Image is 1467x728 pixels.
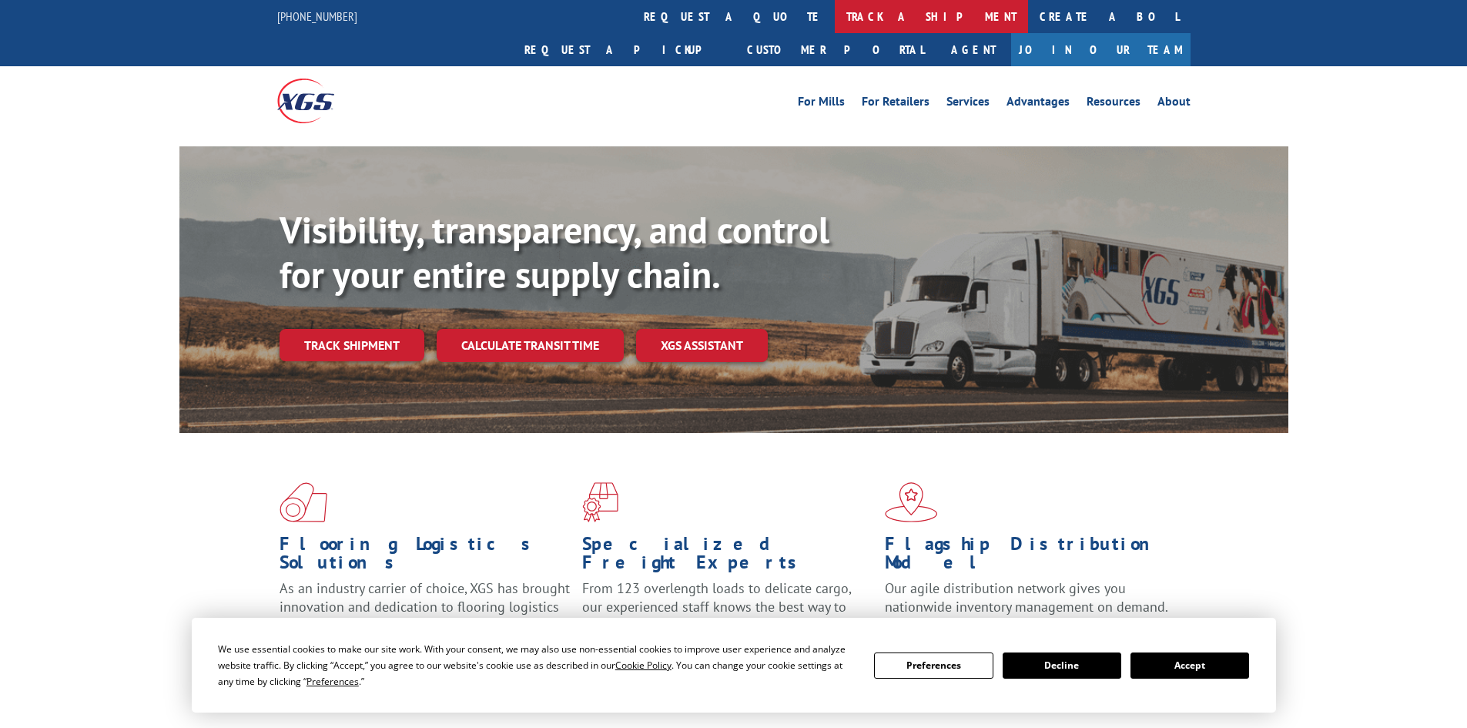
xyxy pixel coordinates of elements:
img: xgs-icon-flagship-distribution-model-red [885,482,938,522]
div: We use essential cookies to make our site work. With your consent, we may also use non-essential ... [218,641,856,689]
p: From 123 overlength loads to delicate cargo, our experienced staff knows the best way to move you... [582,579,873,648]
h1: Flagship Distribution Model [885,535,1176,579]
span: Preferences [306,675,359,688]
a: Services [946,96,990,112]
span: Cookie Policy [615,659,672,672]
a: For Retailers [862,96,929,112]
a: Join Our Team [1011,33,1191,66]
span: As an industry carrier of choice, XGS has brought innovation and dedication to flooring logistics... [280,579,570,634]
button: Decline [1003,653,1121,679]
a: Request a pickup [513,33,735,66]
span: Our agile distribution network gives you nationwide inventory management on demand. [885,579,1168,616]
button: Accept [1130,653,1249,679]
a: Advantages [1006,96,1070,112]
img: xgs-icon-total-supply-chain-intelligence-red [280,482,327,522]
a: Track shipment [280,329,424,361]
a: For Mills [798,96,845,112]
h1: Flooring Logistics Solutions [280,535,571,579]
b: Visibility, transparency, and control for your entire supply chain. [280,206,829,298]
a: Agent [936,33,1011,66]
h1: Specialized Freight Experts [582,535,873,579]
a: About [1157,96,1191,112]
a: Resources [1087,96,1140,112]
a: Calculate transit time [437,329,624,362]
a: Customer Portal [735,33,936,66]
button: Preferences [874,653,993,679]
div: Cookie Consent Prompt [192,618,1276,713]
img: xgs-icon-focused-on-flooring-red [582,482,618,522]
a: XGS ASSISTANT [636,329,768,362]
a: [PHONE_NUMBER] [277,8,357,24]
